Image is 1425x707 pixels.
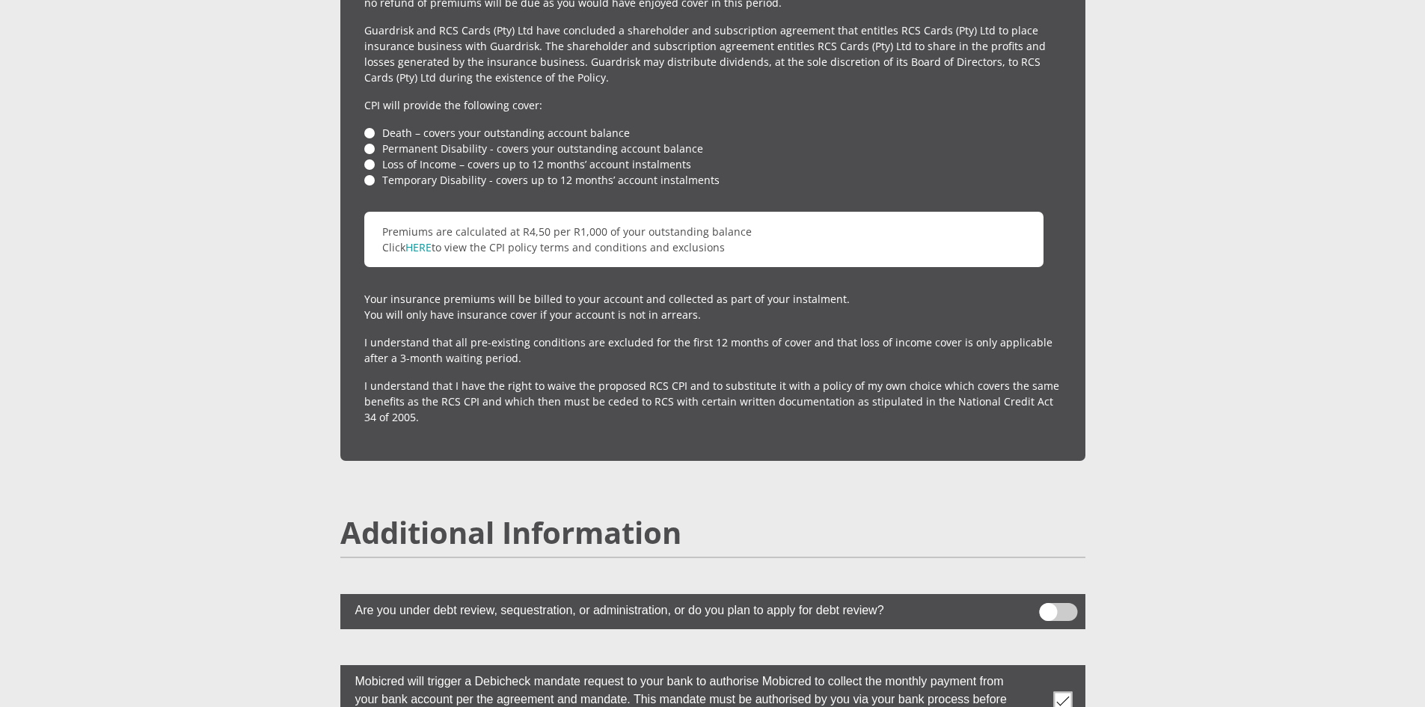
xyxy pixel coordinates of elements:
[364,291,1061,322] p: Your insurance premiums will be billed to your account and collected as part of your instalment. ...
[364,172,1061,188] li: Temporary Disability - covers up to 12 months’ account instalments
[364,125,1061,141] li: Death – covers your outstanding account balance
[364,378,1061,425] p: I understand that I have the right to waive the proposed RCS CPI and to substitute it with a poli...
[340,594,1011,623] label: Are you under debt review, sequestration, or administration, or do you plan to apply for debt rev...
[364,156,1061,172] li: Loss of Income – covers up to 12 months’ account instalments
[364,334,1061,366] p: I understand that all pre-existing conditions are excluded for the first 12 months of cover and t...
[405,240,432,254] a: HERE
[340,515,1085,551] h2: Additional Information
[364,97,1061,113] p: CPI will provide the following cover:
[364,141,1061,156] li: Permanent Disability - covers your outstanding account balance
[364,22,1061,85] p: Guardrisk and RCS Cards (Pty) Ltd have concluded a shareholder and subscription agreement that en...
[364,212,1044,267] p: Premiums are calculated at R4,50 per R1,000 of your outstanding balance Click to view the CPI pol...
